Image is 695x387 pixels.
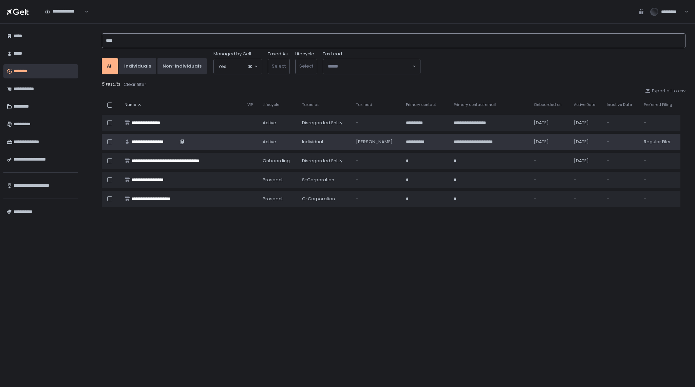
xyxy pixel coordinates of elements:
[302,120,348,126] div: Disregarded Entity
[356,139,398,145] div: [PERSON_NAME]
[356,177,398,183] div: -
[213,51,251,57] span: Managed by Gelt
[295,51,314,57] label: Lifecycle
[607,139,636,145] div: -
[102,81,685,88] div: 5 results
[607,177,636,183] div: -
[607,196,636,202] div: -
[219,63,226,70] span: Yes
[119,58,156,74] button: Individuals
[263,120,276,126] span: active
[41,5,88,19] div: Search for option
[574,177,599,183] div: -
[302,139,348,145] div: Individual
[263,196,283,202] span: prospect
[124,63,151,69] div: Individuals
[263,139,276,145] span: active
[302,196,348,202] div: C-Corporation
[125,102,136,107] span: Name
[302,158,348,164] div: Disregarded Entity
[124,81,146,88] div: Clear filter
[107,63,113,69] div: All
[534,139,566,145] div: [DATE]
[644,139,676,145] div: Regular Filer
[302,177,348,183] div: S-Corporation
[163,63,202,69] div: Non-Individuals
[157,58,207,74] button: Non-Individuals
[534,158,566,164] div: -
[323,51,342,57] span: Tax Lead
[644,177,676,183] div: -
[248,65,252,68] button: Clear Selected
[356,102,372,107] span: Tax lead
[644,196,676,202] div: -
[644,158,676,164] div: -
[272,63,286,69] span: Select
[454,102,496,107] span: Primary contact email
[607,158,636,164] div: -
[356,196,398,202] div: -
[644,102,672,107] span: Preferred Filing
[534,196,566,202] div: -
[102,58,118,74] button: All
[45,15,84,21] input: Search for option
[574,120,599,126] div: [DATE]
[268,51,288,57] label: Taxed As
[214,59,262,74] div: Search for option
[299,63,313,69] span: Select
[356,158,398,164] div: -
[534,102,562,107] span: Onboarded on
[302,102,320,107] span: Taxed as
[574,158,599,164] div: [DATE]
[406,102,436,107] span: Primary contact
[263,158,290,164] span: onboarding
[534,120,566,126] div: [DATE]
[534,177,566,183] div: -
[607,102,632,107] span: Inactive Date
[356,120,398,126] div: -
[323,59,420,74] div: Search for option
[328,63,412,70] input: Search for option
[263,102,279,107] span: Lifecycle
[645,88,685,94] button: Export all to csv
[574,196,599,202] div: -
[644,120,676,126] div: -
[263,177,283,183] span: prospect
[123,81,147,88] button: Clear filter
[574,102,595,107] span: Active Date
[226,63,248,70] input: Search for option
[607,120,636,126] div: -
[574,139,599,145] div: [DATE]
[247,102,253,107] span: VIP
